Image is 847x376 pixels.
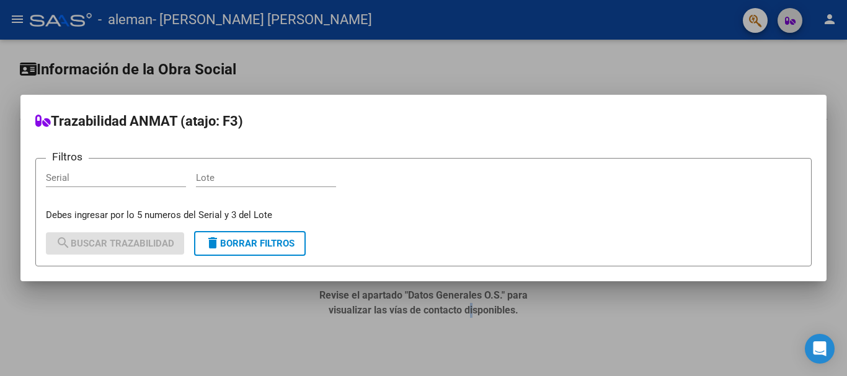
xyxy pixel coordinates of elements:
[205,235,220,250] mat-icon: delete
[194,231,306,256] button: Borrar Filtros
[35,110,812,133] h2: Trazabilidad ANMAT (atajo: F3)
[46,232,184,255] button: Buscar Trazabilidad
[205,238,295,249] span: Borrar Filtros
[46,208,801,222] p: Debes ingresar por lo 5 numeros del Serial y 3 del Lote
[805,334,835,364] div: Open Intercom Messenger
[56,235,71,250] mat-icon: search
[46,149,89,165] h3: Filtros
[56,238,174,249] span: Buscar Trazabilidad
